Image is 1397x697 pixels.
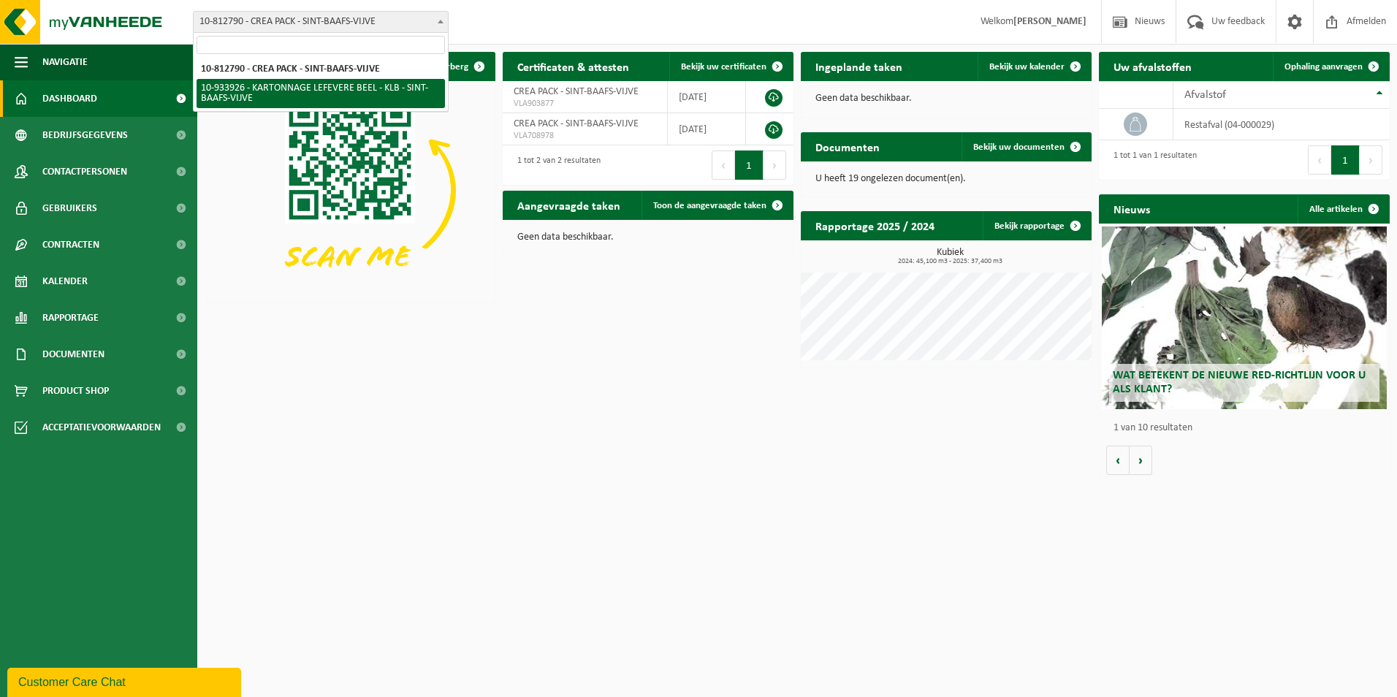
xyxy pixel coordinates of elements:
span: Bedrijfsgegevens [42,117,128,153]
span: Gebruikers [42,190,97,226]
span: Afvalstof [1184,89,1226,101]
h2: Certificaten & attesten [503,52,644,80]
span: Wat betekent de nieuwe RED-richtlijn voor u als klant? [1113,370,1366,395]
span: Product Shop [42,373,109,409]
button: 1 [1331,145,1360,175]
iframe: chat widget [7,665,244,697]
span: 10-812790 - CREA PACK - SINT-BAAFS-VIJVE [194,12,448,32]
h2: Aangevraagde taken [503,191,635,219]
span: Contactpersonen [42,153,127,190]
p: 1 van 10 resultaten [1114,423,1382,433]
td: restafval (04-000029) [1173,109,1390,140]
span: VLA708978 [514,130,656,142]
h2: Documenten [801,132,894,161]
p: U heeft 19 ongelezen document(en). [815,174,1077,184]
img: Download de VHEPlus App [205,81,495,300]
span: Ophaling aanvragen [1284,62,1363,72]
span: Acceptatievoorwaarden [42,409,161,446]
span: Bekijk uw documenten [973,142,1065,152]
p: Geen data beschikbaar. [517,232,779,243]
span: Verberg [436,62,468,72]
div: 1 tot 1 van 1 resultaten [1106,144,1197,176]
span: CREA PACK - SINT-BAAFS-VIJVE [514,118,639,129]
span: CREA PACK - SINT-BAAFS-VIJVE [514,86,639,97]
span: Dashboard [42,80,97,117]
li: 10-812790 - CREA PACK - SINT-BAAFS-VIJVE [197,60,445,79]
h2: Uw afvalstoffen [1099,52,1206,80]
button: Volgende [1130,446,1152,475]
a: Alle artikelen [1298,194,1388,224]
span: Toon de aangevraagde taken [653,201,766,210]
li: 10-933926 - KARTONNAGE LEFEVERE BEEL - KLB - SINT-BAAFS-VIJVE [197,79,445,108]
button: Next [764,151,786,180]
h3: Kubiek [808,248,1092,265]
button: Previous [1308,145,1331,175]
span: Kalender [42,263,88,300]
a: Ophaling aanvragen [1273,52,1388,81]
span: Documenten [42,336,104,373]
h2: Ingeplande taken [801,52,917,80]
td: [DATE] [668,81,746,113]
td: [DATE] [668,113,746,145]
span: Rapportage [42,300,99,336]
button: 1 [735,151,764,180]
button: Vorige [1106,446,1130,475]
span: Bekijk uw certificaten [681,62,766,72]
button: Previous [712,151,735,180]
span: VLA903877 [514,98,656,110]
a: Bekijk uw certificaten [669,52,792,81]
span: Navigatie [42,44,88,80]
span: Bekijk uw kalender [989,62,1065,72]
button: Verberg [425,52,494,81]
button: Next [1360,145,1382,175]
div: 1 tot 2 van 2 resultaten [510,149,601,181]
span: 2024: 45,100 m3 - 2025: 37,400 m3 [808,258,1092,265]
span: Contracten [42,226,99,263]
a: Bekijk rapportage [983,211,1090,240]
a: Wat betekent de nieuwe RED-richtlijn voor u als klant? [1102,226,1387,409]
a: Bekijk uw documenten [962,132,1090,161]
h2: Rapportage 2025 / 2024 [801,211,949,240]
span: 10-812790 - CREA PACK - SINT-BAAFS-VIJVE [193,11,449,33]
h2: Nieuws [1099,194,1165,223]
strong: [PERSON_NAME] [1013,16,1086,27]
a: Bekijk uw kalender [978,52,1090,81]
p: Geen data beschikbaar. [815,94,1077,104]
a: Toon de aangevraagde taken [642,191,792,220]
